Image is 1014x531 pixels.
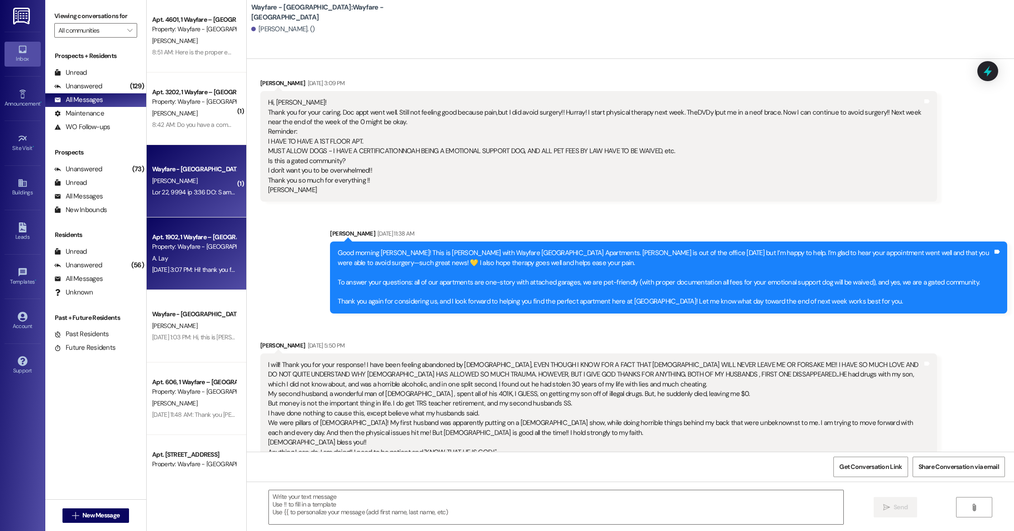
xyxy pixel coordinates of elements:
a: Inbox [5,42,41,66]
i:  [971,504,977,511]
div: All Messages [54,274,103,284]
div: [DATE] 5:50 PM [306,341,345,350]
div: Property: Wayfare - [GEOGRAPHIC_DATA] [152,24,236,34]
div: (129) [128,79,146,93]
div: Prospects [45,148,146,157]
div: Unanswered [54,82,102,91]
span: Get Conversation Link [839,462,902,472]
a: Support [5,353,41,378]
div: Property: Wayfare - [GEOGRAPHIC_DATA] [152,459,236,469]
div: [DATE] 11:38 AM [375,229,414,238]
div: Prospects + Residents [45,51,146,61]
div: [PERSON_NAME] [260,78,937,91]
div: Apt. 4601, 1 Wayfare – [GEOGRAPHIC_DATA] [152,15,236,24]
div: Unanswered [54,164,102,174]
span: [PERSON_NAME] [152,177,197,185]
div: [PERSON_NAME] [260,341,937,353]
i:  [72,512,79,519]
div: [DATE] 3:07 PM: Hi! thank you for letting us know, I notified [PERSON_NAME] about the situation. [152,265,401,274]
button: New Message [62,508,129,523]
button: Get Conversation Link [833,457,908,477]
div: [PERSON_NAME] [330,229,1007,241]
a: Leads [5,220,41,244]
span: A. Lay [152,254,168,262]
span: Share Conversation via email [918,462,999,472]
i:  [127,27,132,34]
div: Hi, [PERSON_NAME]! Thank you for your caring. Doc appt went well. Still not feeling good because ... [268,98,923,195]
input: All communities [58,23,123,38]
span: New Message [82,511,120,520]
div: 8:51 AM: Here is the proper email to submit your notice: [EMAIL_ADDRESS][DOMAIN_NAME] [152,48,392,56]
div: 8:42 AM: Do you have a communication room? I called ATT for my WiFi. They said the installation g... [152,121,494,129]
div: All Messages [54,95,103,105]
label: Viewing conversations for [54,9,137,23]
span: • [33,144,34,150]
div: (56) [129,258,146,272]
span: Send [894,502,908,512]
div: Unread [54,247,87,256]
span: • [35,277,36,284]
div: Property: Wayfare - [GEOGRAPHIC_DATA] [152,387,236,396]
div: I will! Thank you for your response! I have been feeling abandoned by [DEMOGRAPHIC_DATA], EVEN TH... [268,360,923,457]
button: Share Conversation via email [913,457,1005,477]
img: ResiDesk Logo [13,8,32,24]
div: Unread [54,68,87,77]
div: Wayfare - [GEOGRAPHIC_DATA] [152,164,236,174]
div: New Inbounds [54,205,107,215]
button: Send [874,497,918,517]
div: Unanswered [54,261,102,270]
a: Site Visit • [5,131,41,155]
a: Account [5,309,41,333]
div: Past Residents [54,329,109,339]
a: Templates • [5,265,41,289]
div: Past + Future Residents [45,313,146,323]
div: Maintenance [54,109,104,118]
div: Unknown [54,288,93,297]
b: Wayfare - [GEOGRAPHIC_DATA]: Wayfare - [GEOGRAPHIC_DATA] [251,3,432,22]
div: Wayfare - [GEOGRAPHIC_DATA] [152,309,236,319]
div: Future Residents [54,343,115,352]
span: [PERSON_NAME] [152,109,197,117]
span: [PERSON_NAME] [152,37,197,45]
div: WO Follow-ups [54,122,110,132]
a: Buildings [5,175,41,200]
div: Apt. 606, 1 Wayfare – [GEOGRAPHIC_DATA] [152,377,236,387]
div: [DATE] 3:09 PM [306,78,345,88]
div: Property: Wayfare - [GEOGRAPHIC_DATA] [152,242,236,251]
div: [DATE] 11:48 AM: Thank you [PERSON_NAME] [152,410,268,419]
span: [PERSON_NAME] [152,322,197,330]
div: (73) [130,162,146,176]
div: Unread [54,178,87,188]
div: [PERSON_NAME]. () [251,24,315,34]
div: Apt. [STREET_ADDRESS] [152,450,236,459]
div: Apt. 1902, 1 Wayfare – [GEOGRAPHIC_DATA] [152,232,236,242]
span: • [40,99,42,106]
i:  [883,504,890,511]
div: Property: Wayfare - [GEOGRAPHIC_DATA] [152,97,236,106]
div: All Messages [54,192,103,201]
div: Apt. 3202, 1 Wayfare – [GEOGRAPHIC_DATA] [152,87,236,97]
div: Good morning [PERSON_NAME]! This is [PERSON_NAME] with Wayfare [GEOGRAPHIC_DATA] Apartments. [PER... [338,248,993,307]
span: [PERSON_NAME] [152,399,197,407]
div: Residents [45,230,146,240]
